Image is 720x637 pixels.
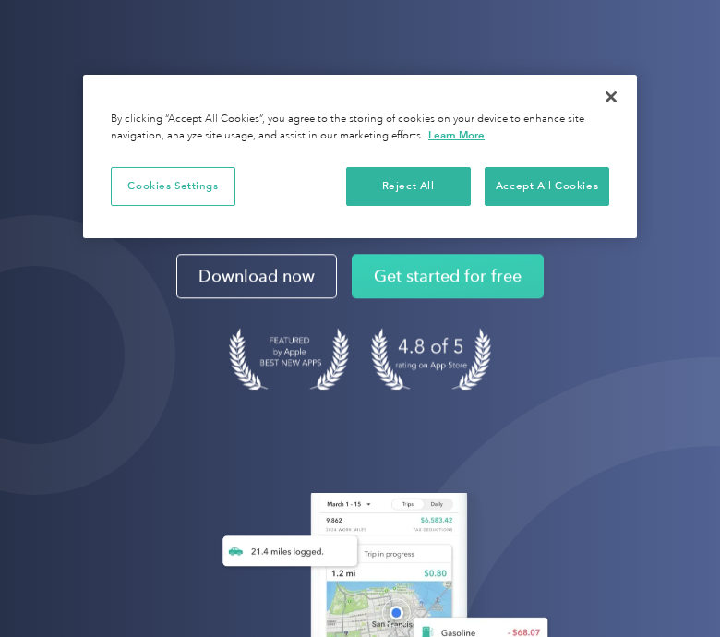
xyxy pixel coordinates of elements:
button: Cookies Settings [111,167,235,206]
a: More information about your privacy, opens in a new tab [428,128,485,141]
button: Accept All Cookies [485,167,609,206]
div: Privacy [83,74,637,237]
img: Badge for Featured by Apple Best New Apps [229,328,349,390]
a: Download now [176,254,337,298]
img: 4.9 out of 5 stars on the app store [371,328,491,390]
div: By clicking “Accept All Cookies”, you agree to the storing of cookies on your device to enhance s... [111,111,609,143]
button: Close [591,76,631,116]
button: Reject All [346,167,471,206]
a: Get started for free [352,254,544,298]
div: Cookie banner [83,74,637,237]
